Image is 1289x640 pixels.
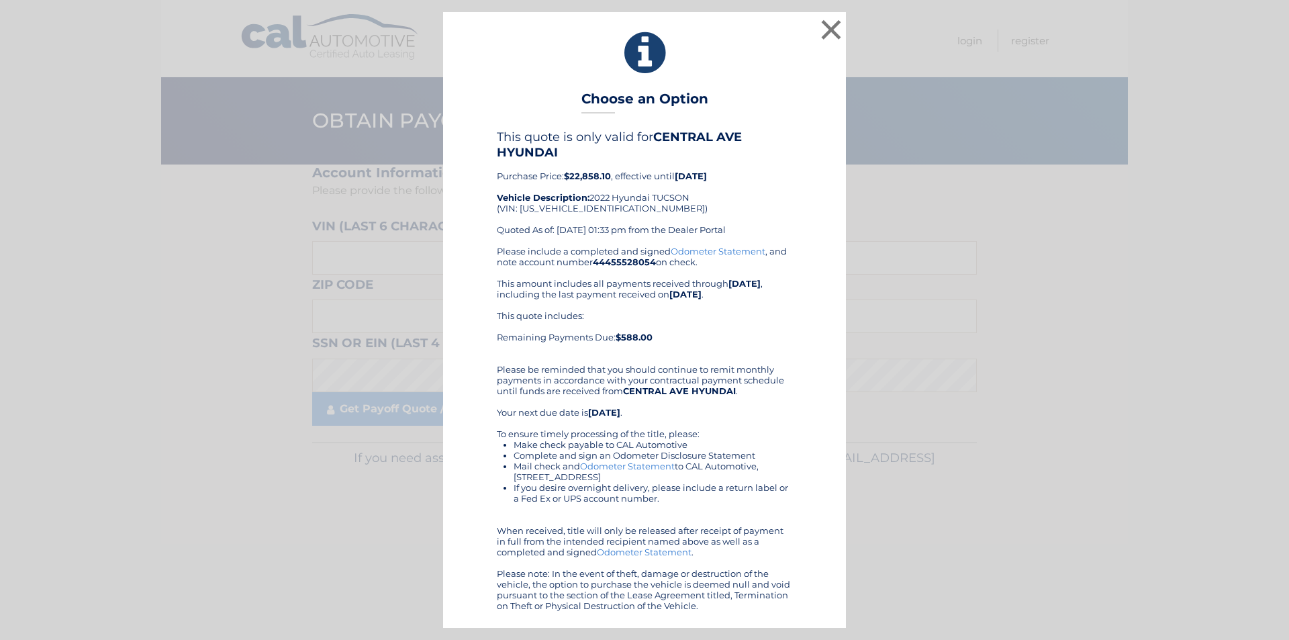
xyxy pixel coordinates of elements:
[497,310,792,353] div: This quote includes: Remaining Payments Due:
[623,385,736,396] b: CENTRAL AVE HYUNDAI
[497,130,792,245] div: Purchase Price: , effective until 2022 Hyundai TUCSON (VIN: [US_VEHICLE_IDENTIFICATION_NUMBER]) Q...
[497,246,792,611] div: Please include a completed and signed , and note account number on check. This amount includes al...
[514,482,792,504] li: If you desire overnight delivery, please include a return label or a Fed Ex or UPS account number.
[514,450,792,461] li: Complete and sign an Odometer Disclosure Statement
[581,91,708,114] h3: Choose an Option
[514,461,792,482] li: Mail check and to CAL Automotive, [STREET_ADDRESS]
[580,461,675,471] a: Odometer Statement
[564,171,611,181] b: $22,858.10
[497,130,742,159] b: CENTRAL AVE HYUNDAI
[597,547,691,557] a: Odometer Statement
[728,278,761,289] b: [DATE]
[675,171,707,181] b: [DATE]
[588,407,620,418] b: [DATE]
[818,16,845,43] button: ×
[616,332,653,342] b: $588.00
[669,289,702,300] b: [DATE]
[514,439,792,450] li: Make check payable to CAL Automotive
[497,130,792,159] h4: This quote is only valid for
[593,257,656,267] b: 44455528054
[671,246,765,257] a: Odometer Statement
[497,192,589,203] strong: Vehicle Description:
